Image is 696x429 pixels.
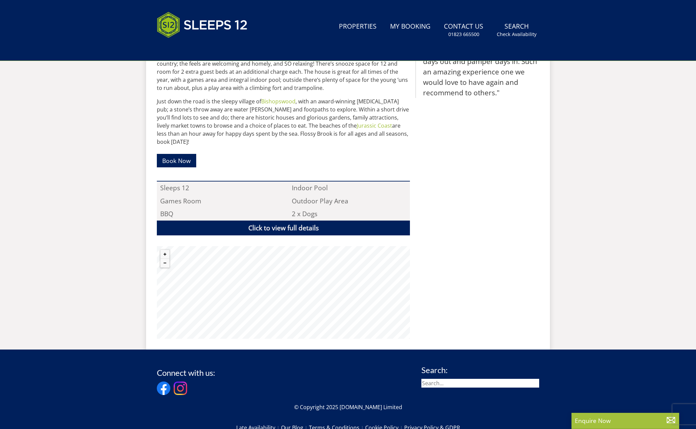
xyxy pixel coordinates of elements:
a: Contact Us01823 665500 [441,19,486,41]
img: Facebook [157,382,170,395]
a: Properties [336,19,379,34]
li: Outdoor Play Area [288,195,410,207]
p: Just down the road is the sleepy village of , with an award-winning [MEDICAL_DATA] pub; a stone’s... [157,97,410,146]
input: Search... [421,379,539,388]
a: My Booking [387,19,433,34]
li: Sleeps 12 [157,181,278,194]
iframe: Customer reviews powered by Trustpilot [153,46,224,52]
h3: Search: [421,366,539,374]
small: Check Availability [497,31,536,38]
li: 2 x Dogs [288,207,410,220]
p: Flossy Brook is a luxury large group holiday lodge tucked away in a secluded 1 acre plot within t... [157,35,410,92]
h3: Connect with us: [157,368,215,377]
li: Indoor Pool [288,181,410,194]
li: BBQ [157,207,278,220]
a: Click to view full details [157,221,410,236]
button: Zoom out [161,259,169,267]
li: Games Room [157,195,278,207]
small: 01823 665500 [448,31,479,38]
a: Jurassic Coast [357,122,392,129]
img: Sleeps 12 [157,8,248,42]
button: Zoom in [161,250,169,259]
a: Bishopswood [261,98,295,105]
p: © Copyright 2025 [DOMAIN_NAME] Limited [157,403,539,411]
img: Instagram [174,382,187,395]
canvas: Map [157,246,410,339]
p: Enquire Now [575,416,676,425]
a: SearchCheck Availability [494,19,539,41]
a: Book Now [157,154,196,167]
